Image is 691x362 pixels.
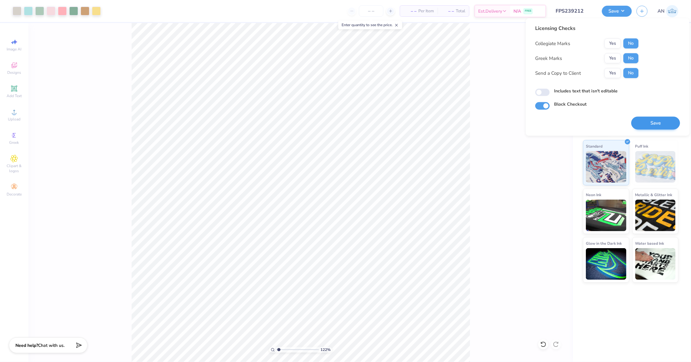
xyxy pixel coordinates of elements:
label: Block Checkout [554,101,586,108]
span: Chat with us. [38,342,65,348]
span: Per Item [418,8,434,15]
span: – – [404,8,416,15]
img: Standard [586,151,626,183]
button: No [623,38,638,49]
img: Water based Ink [635,248,676,280]
button: Save [602,6,632,17]
button: Save [631,117,680,130]
span: FREE [525,9,531,13]
div: Greek Marks [535,55,562,62]
img: Metallic & Glitter Ink [635,200,676,231]
span: Est. Delivery [478,8,502,15]
div: Enter quantity to see the price. [338,20,402,29]
span: Total [456,8,465,15]
input: – – [359,5,383,17]
span: Water based Ink [635,240,664,247]
a: AN [658,5,678,17]
span: N/A [513,8,521,15]
span: AN [658,8,665,15]
span: Greek [9,140,19,145]
button: Yes [604,68,621,78]
span: – – [441,8,454,15]
span: 122 % [320,347,331,353]
div: Send a Copy to Client [535,69,581,77]
button: Yes [604,53,621,63]
button: Yes [604,38,621,49]
span: Neon Ink [586,191,601,198]
button: No [623,68,638,78]
span: Clipart & logos [3,163,25,173]
span: Standard [586,143,603,149]
span: Metallic & Glitter Ink [635,191,672,198]
span: Designs [7,70,21,75]
button: No [623,53,638,63]
span: Puff Ink [635,143,649,149]
span: Image AI [7,47,22,52]
img: Neon Ink [586,200,626,231]
label: Includes text that isn't editable [554,88,618,94]
div: Licensing Checks [535,25,638,32]
span: Decorate [7,192,22,197]
img: Puff Ink [635,151,676,183]
img: Arlo Noche [666,5,678,17]
span: Add Text [7,93,22,98]
strong: Need help? [15,342,38,348]
span: Glow in the Dark Ink [586,240,622,247]
span: Upload [8,117,20,122]
input: Untitled Design [551,5,597,17]
div: Collegiate Marks [535,40,570,47]
img: Glow in the Dark Ink [586,248,626,280]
